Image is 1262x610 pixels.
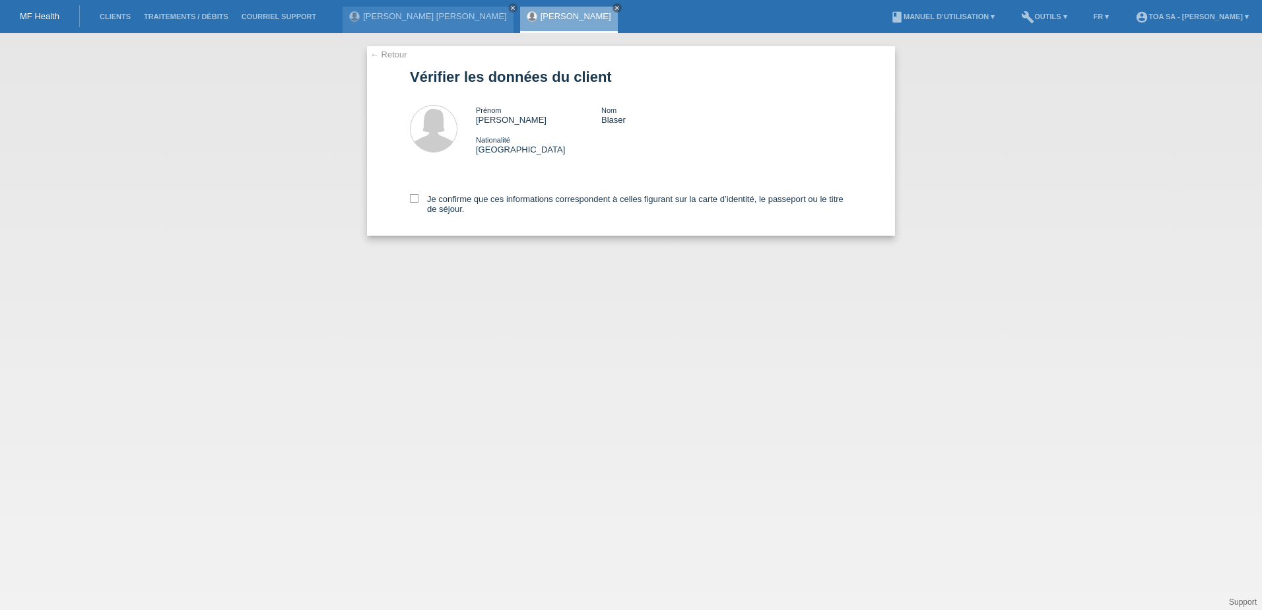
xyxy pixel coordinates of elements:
[601,106,616,114] span: Nom
[601,105,727,125] div: Blaser
[476,135,601,154] div: [GEOGRAPHIC_DATA]
[1087,13,1116,20] a: FR ▾
[541,11,611,21] a: [PERSON_NAME]
[1135,11,1148,24] i: account_circle
[410,194,852,214] label: Je confirme que ces informations correspondent à celles figurant sur la carte d’identité, le pass...
[884,13,1001,20] a: bookManuel d’utilisation ▾
[235,13,323,20] a: Courriel Support
[613,3,622,13] a: close
[20,11,59,21] a: MF Health
[410,69,852,85] h1: Vérifier les données du client
[137,13,235,20] a: Traitements / débits
[1129,13,1255,20] a: account_circleTOA SA - [PERSON_NAME] ▾
[370,50,407,59] a: ← Retour
[363,11,506,21] a: [PERSON_NAME] [PERSON_NAME]
[1021,11,1034,24] i: build
[476,106,502,114] span: Prénom
[508,3,517,13] a: close
[476,136,510,144] span: Nationalité
[890,11,904,24] i: book
[510,5,516,11] i: close
[476,105,601,125] div: [PERSON_NAME]
[1014,13,1073,20] a: buildOutils ▾
[93,13,137,20] a: Clients
[1229,597,1257,607] a: Support
[614,5,620,11] i: close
